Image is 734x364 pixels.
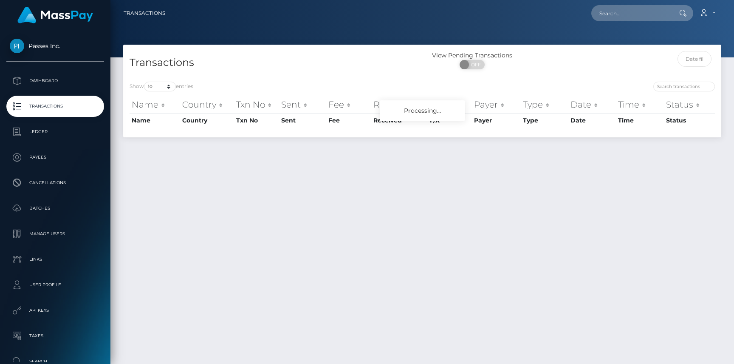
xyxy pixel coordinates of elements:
[10,253,101,266] p: Links
[10,151,101,164] p: Payees
[653,82,715,91] input: Search transactions
[10,39,24,53] img: Passes Inc.
[326,114,372,127] th: Fee
[10,74,101,87] p: Dashboard
[234,114,279,127] th: Txn No
[279,96,326,113] th: Sent
[6,223,104,245] a: Manage Users
[6,96,104,117] a: Transactions
[10,176,101,189] p: Cancellations
[664,96,715,113] th: Status
[6,300,104,321] a: API Keys
[10,330,101,342] p: Taxes
[144,82,176,91] select: Showentries
[371,96,427,113] th: Received
[10,100,101,113] p: Transactions
[6,172,104,193] a: Cancellations
[130,114,180,127] th: Name
[6,198,104,219] a: Batches
[10,279,101,291] p: User Profile
[234,96,279,113] th: Txn No
[6,249,104,270] a: Links
[130,96,180,113] th: Name
[678,51,712,67] input: Date filter
[472,114,521,127] th: Payer
[521,96,568,113] th: Type
[6,42,104,50] span: Passes Inc.
[10,125,101,138] p: Ledger
[464,60,486,69] span: OFF
[279,114,326,127] th: Sent
[616,96,664,113] th: Time
[568,114,616,127] th: Date
[380,100,465,121] div: Processing...
[6,325,104,347] a: Taxes
[10,304,101,317] p: API Keys
[10,202,101,215] p: Batches
[428,96,472,113] th: F/X
[591,5,671,21] input: Search...
[521,114,568,127] th: Type
[130,82,193,91] label: Show entries
[6,70,104,91] a: Dashboard
[180,114,234,127] th: Country
[568,96,616,113] th: Date
[130,55,416,70] h4: Transactions
[180,96,234,113] th: Country
[326,96,372,113] th: Fee
[664,114,715,127] th: Status
[422,51,522,60] div: View Pending Transactions
[6,147,104,168] a: Payees
[371,114,427,127] th: Received
[472,96,521,113] th: Payer
[124,4,165,22] a: Transactions
[6,121,104,142] a: Ledger
[616,114,664,127] th: Time
[6,274,104,296] a: User Profile
[17,7,93,23] img: MassPay Logo
[10,227,101,240] p: Manage Users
